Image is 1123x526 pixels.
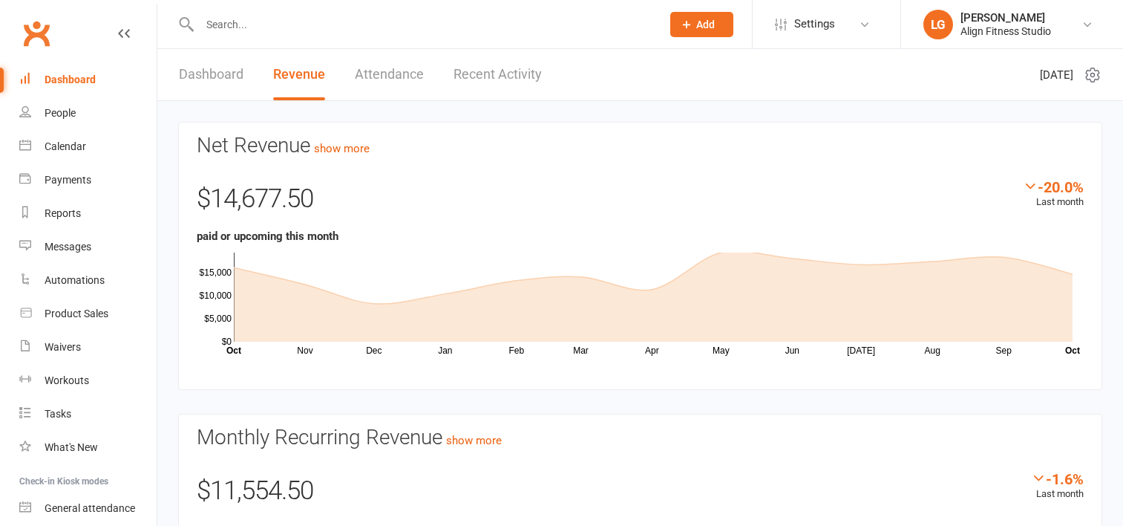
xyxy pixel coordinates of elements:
[45,441,98,453] div: What's New
[18,15,55,52] a: Clubworx
[19,197,157,230] a: Reports
[696,19,715,30] span: Add
[19,63,157,97] a: Dashboard
[355,49,424,100] a: Attendance
[45,207,81,219] div: Reports
[45,408,71,420] div: Tasks
[1031,470,1084,487] div: -1.6%
[794,7,835,41] span: Settings
[19,230,157,264] a: Messages
[195,14,651,35] input: Search...
[19,364,157,397] a: Workouts
[197,178,1084,227] div: $14,677.50
[19,297,157,331] a: Product Sales
[197,134,1084,158] h3: Net Revenue
[670,12,733,37] button: Add
[19,431,157,464] a: What's New
[446,434,502,447] a: show more
[19,163,157,197] a: Payments
[45,308,108,319] div: Product Sales
[1040,66,1073,84] span: [DATE]
[45,140,86,152] div: Calendar
[1031,470,1084,502] div: Last month
[1023,178,1084,195] div: -20.0%
[45,502,135,514] div: General attendance
[45,274,105,286] div: Automations
[45,374,89,386] div: Workouts
[454,49,542,100] a: Recent Activity
[45,341,81,353] div: Waivers
[19,331,157,364] a: Waivers
[960,25,1051,38] div: Align Fitness Studio
[45,174,91,186] div: Payments
[45,241,91,253] div: Messages
[314,142,370,155] a: show more
[273,49,325,100] a: Revenue
[45,74,96,85] div: Dashboard
[197,230,338,243] strong: paid or upcoming this month
[197,470,1084,519] div: $11,554.50
[1023,178,1084,210] div: Last month
[19,97,157,130] a: People
[45,107,76,119] div: People
[19,264,157,297] a: Automations
[19,397,157,431] a: Tasks
[179,49,243,100] a: Dashboard
[19,130,157,163] a: Calendar
[19,492,157,525] a: General attendance kiosk mode
[197,426,1084,449] h3: Monthly Recurring Revenue
[960,11,1051,25] div: [PERSON_NAME]
[923,10,953,39] div: LG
